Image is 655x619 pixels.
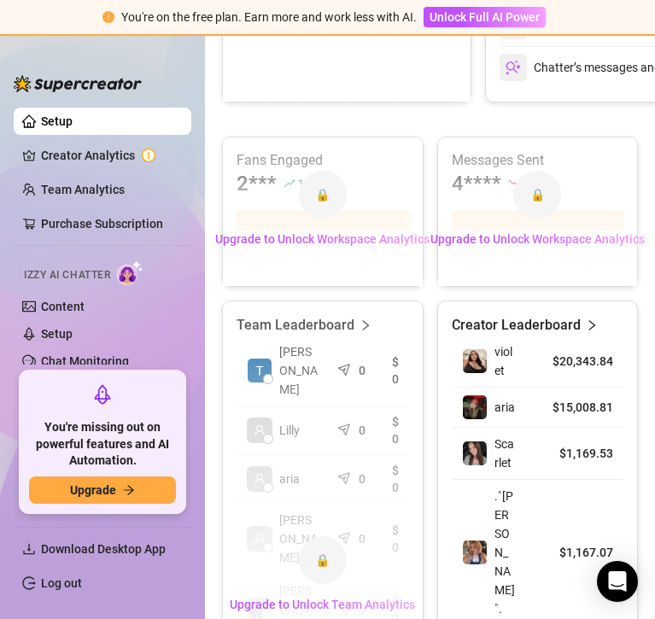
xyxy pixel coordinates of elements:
a: Chat Monitoring [41,354,129,368]
a: Team Analytics [41,183,125,196]
a: Log out [41,576,82,590]
div: 🔒 [299,536,347,584]
span: violet [494,345,512,377]
a: Content [41,300,85,313]
span: Izzy AI Chatter [24,267,110,283]
a: Unlock Full AI Power [424,10,546,24]
span: exclamation-circle [102,11,114,23]
span: You're on the free plan. Earn more and work less with AI. [121,10,417,24]
span: Scarlet [494,437,514,470]
span: Upgrade to Unlock Workspace Analytics [430,232,645,246]
img: svg%3e [506,60,521,75]
a: Setup [41,114,73,128]
img: AI Chatter [117,260,143,285]
span: Download Desktop App [41,542,166,556]
article: $15,008.81 [535,399,613,416]
span: You're missing out on powerful features and AI Automation. [29,419,176,470]
img: .˚lillian˚. [463,540,487,564]
img: logo-BBDzfeDw.svg [14,75,142,92]
div: 🔒 [513,171,561,219]
button: Upgrade to Unlock Team Analytics [216,591,429,618]
article: $1,167.07 [535,544,613,561]
span: arrow-right [123,484,135,496]
span: Upgrade [70,483,116,497]
button: Upgrade to Unlock Workspace Analytics [202,225,443,253]
img: violet [463,349,487,373]
span: Upgrade to Unlock Workspace Analytics [215,232,430,246]
a: Creator Analytics exclamation-circle [41,142,178,169]
img: Scarlet [463,441,487,465]
div: 🔒 [299,171,347,219]
article: $20,343.84 [535,353,613,370]
a: Setup [41,327,73,341]
button: Upgradearrow-right [29,476,176,504]
article: Creator Leaderboard [452,315,581,336]
div: Open Intercom Messenger [597,561,638,602]
span: .˚[PERSON_NAME]˚. [494,489,515,616]
span: download [22,542,36,556]
span: right [586,315,598,336]
a: Purchase Subscription [41,210,178,237]
span: Upgrade to Unlock Team Analytics [230,598,415,611]
img: aria [463,395,487,419]
span: aria [494,400,515,414]
span: rocket [92,384,113,405]
button: Unlock Full AI Power [424,7,546,27]
article: $1,169.53 [535,445,613,462]
span: Unlock Full AI Power [430,10,540,24]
